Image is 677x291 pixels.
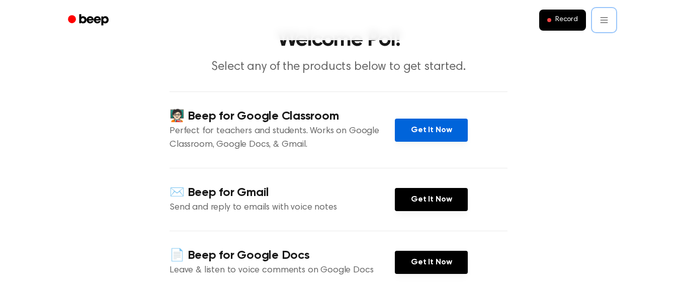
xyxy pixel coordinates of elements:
[170,125,395,152] p: Perfect for teachers and students. Works on Google Classroom, Google Docs, & Gmail.
[170,247,395,264] h4: 📄 Beep for Google Docs
[170,108,395,125] h4: 🧑🏻‍🏫 Beep for Google Classroom
[539,10,586,31] button: Record
[61,11,118,30] a: Beep
[170,184,395,201] h4: ✉️ Beep for Gmail
[395,251,468,274] a: Get It Now
[592,8,616,32] button: Open menu
[395,119,468,142] a: Get It Now
[170,264,395,277] p: Leave & listen to voice comments on Google Docs
[170,201,395,215] p: Send and reply to emails with voice notes
[81,30,596,51] h1: Welcome Pol!
[555,16,578,25] span: Record
[395,188,468,211] a: Get It Now
[145,59,532,75] p: Select any of the products below to get started.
